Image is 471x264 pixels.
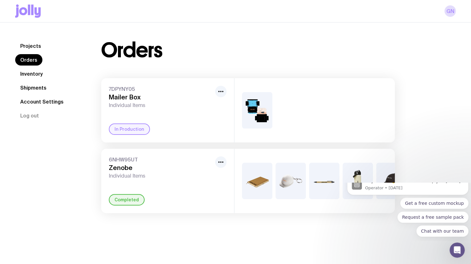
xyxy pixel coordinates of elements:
h1: Orders [101,40,162,60]
h3: Mailer Box [109,93,213,101]
a: GN [444,5,456,17]
a: Projects [15,40,46,52]
a: Shipments [15,82,52,93]
div: Completed [109,194,145,205]
p: Message from Operator, sent 10w ago [21,3,119,8]
h3: Zenobe [109,164,213,172]
div: In Production [109,123,150,135]
button: Quick reply: Chat with our team [72,43,124,54]
div: Quick reply options [3,15,124,54]
a: Account Settings [15,96,69,107]
iframe: Intercom notifications message [344,183,471,241]
button: Quick reply: Get a free custom mockup [56,15,124,26]
span: 7DPYNY05 [109,86,213,92]
iframe: Intercom live chat [449,242,465,258]
button: Log out [15,110,44,121]
a: Inventory [15,68,48,79]
span: Individual Items [109,102,213,109]
button: Quick reply: Request a free sample pack [53,29,124,40]
span: Individual Items [109,173,213,179]
a: Orders [15,54,42,66]
span: 6NHW95UT [109,156,213,163]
